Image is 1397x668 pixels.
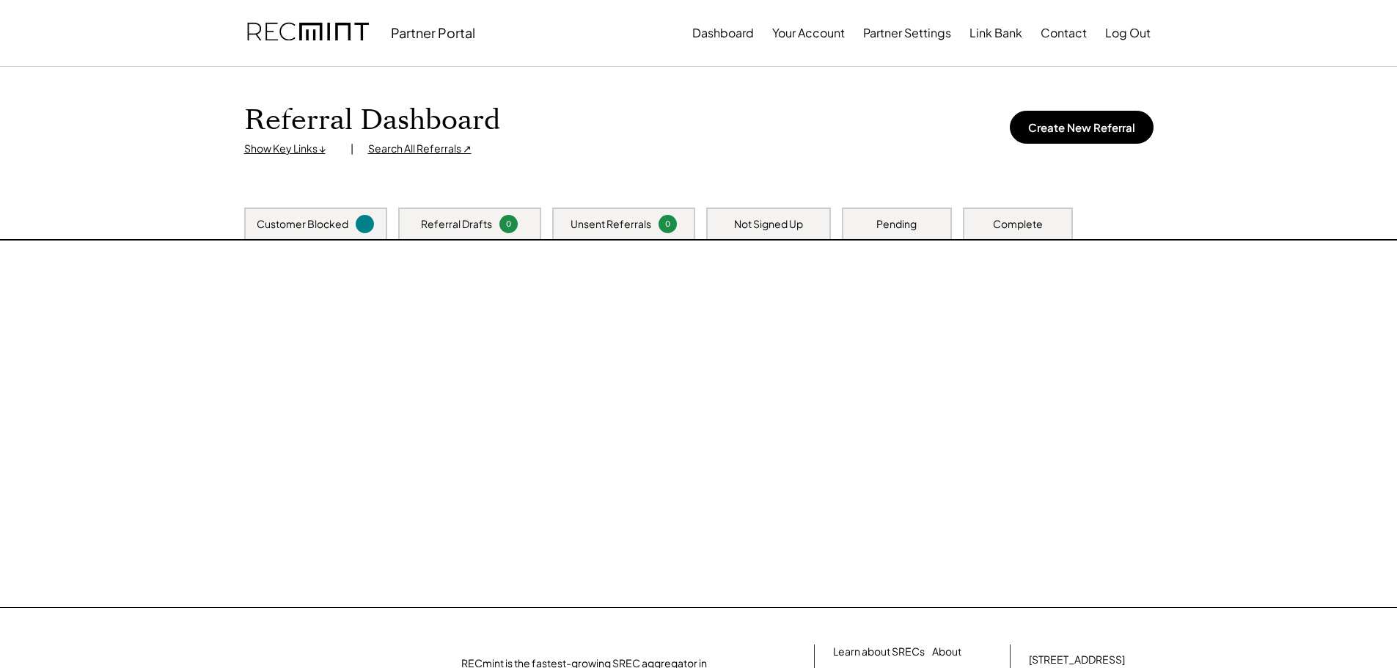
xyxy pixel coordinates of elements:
button: Dashboard [692,18,754,48]
div: Partner Portal [391,24,475,41]
button: Create New Referral [1010,111,1154,144]
div: 0 [661,219,675,230]
div: Unsent Referrals [571,217,651,232]
div: | [351,142,353,156]
button: Contact [1041,18,1087,48]
button: Your Account [772,18,845,48]
div: Show Key Links ↓ [244,142,336,156]
div: Complete [993,217,1043,232]
button: Link Bank [969,18,1022,48]
h1: Referral Dashboard [244,103,500,138]
button: Log Out [1105,18,1151,48]
div: Customer Blocked [257,217,348,232]
button: Partner Settings [863,18,951,48]
div: 0 [502,219,516,230]
div: Not Signed Up [734,217,803,232]
div: Pending [876,217,917,232]
div: Referral Drafts [421,217,492,232]
img: recmint-logotype%403x.png [247,8,369,58]
div: Search All Referrals ↗ [368,142,472,156]
a: Learn about SRECs [833,645,925,659]
a: About [932,645,961,659]
div: [STREET_ADDRESS] [1029,653,1125,667]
